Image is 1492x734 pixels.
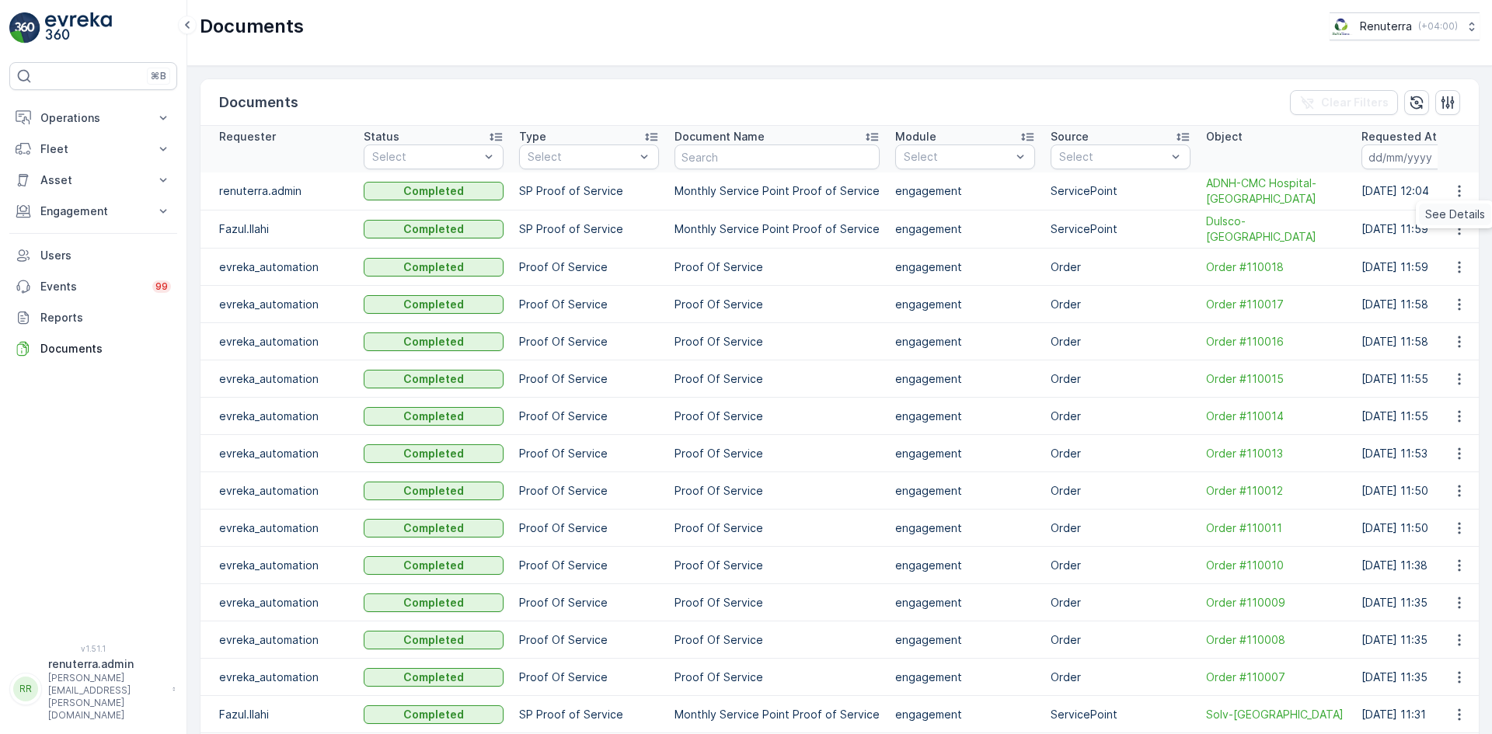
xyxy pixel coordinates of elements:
span: Dulsco-[GEOGRAPHIC_DATA] [1206,214,1346,245]
p: evreka_automation [219,446,348,461]
span: Order #110012 [1206,483,1346,499]
p: Module [895,129,936,144]
a: Order #110009 [1206,595,1346,611]
p: Reports [40,310,171,325]
p: Proof Of Service [519,334,659,350]
p: Select [1059,149,1166,165]
p: SP Proof of Service [519,183,659,199]
p: SP Proof of Service [519,221,659,237]
p: engagement [895,334,1035,350]
p: Clear Filters [1321,95,1389,110]
span: Order #110016 [1206,334,1346,350]
p: Completed [403,520,464,536]
p: Order [1051,670,1190,685]
p: evreka_automation [219,670,348,685]
p: Proof Of Service [519,371,659,387]
p: Completed [403,409,464,424]
p: Select [904,149,1011,165]
p: evreka_automation [219,483,348,499]
span: Order #110017 [1206,297,1346,312]
button: Clear Filters [1290,90,1398,115]
p: engagement [895,297,1035,312]
p: Order [1051,297,1190,312]
p: engagement [895,595,1035,611]
p: engagement [895,520,1035,536]
button: Operations [9,103,177,134]
p: Monthly Service Point Proof of Service [675,221,880,237]
span: See Details [1425,207,1485,222]
a: Reports [9,302,177,333]
p: Document Name [675,129,765,144]
p: evreka_automation [219,334,348,350]
p: Proof Of Service [519,446,659,461]
p: Completed [403,707,464,722]
p: evreka_automation [219,520,348,536]
p: Proof Of Service [675,409,880,424]
p: Proof Of Service [675,334,880,350]
input: Search [675,144,880,169]
p: ⌘B [151,70,166,82]
p: Renuterra [1360,19,1412,34]
p: Proof Of Service [675,483,880,499]
p: Completed [403,558,464,573]
p: Fazul.Ilahi [219,221,348,237]
p: Completed [403,595,464,611]
p: evreka_automation [219,595,348,611]
p: evreka_automation [219,297,348,312]
p: Completed [403,183,464,199]
p: Users [40,248,171,263]
p: Order [1051,483,1190,499]
a: See Details [1419,204,1491,225]
p: Object [1206,129,1243,144]
p: Proof Of Service [675,632,880,648]
p: Select [372,149,479,165]
button: Renuterra(+04:00) [1330,12,1480,40]
a: Users [9,240,177,271]
p: renuterra.admin [219,183,348,199]
p: Order [1051,409,1190,424]
p: Proof Of Service [675,670,880,685]
p: engagement [895,670,1035,685]
p: Completed [403,259,464,275]
p: Proof Of Service [675,520,880,536]
p: engagement [895,409,1035,424]
span: Order #110013 [1206,446,1346,461]
img: Screenshot_2024-07-26_at_13.33.01.png [1330,18,1354,35]
p: 99 [155,280,168,293]
p: Order [1051,371,1190,387]
p: Proof Of Service [675,595,880,611]
p: Events [40,279,143,294]
p: Source [1051,129,1089,144]
p: renuterra.admin [48,656,165,672]
button: Engagement [9,196,177,227]
p: SP Proof of Service [519,707,659,722]
p: ServicePoint [1051,707,1190,722]
button: Completed [364,332,504,351]
button: Completed [364,482,504,500]
p: Operations [40,110,146,126]
p: Proof Of Service [519,259,659,275]
p: Documents [219,92,298,113]
span: Order #110008 [1206,632,1346,648]
p: [PERSON_NAME][EMAIL_ADDRESS][PERSON_NAME][DOMAIN_NAME] [48,672,165,722]
p: engagement [895,221,1035,237]
div: RR [13,677,38,701]
button: Completed [364,220,504,238]
p: Proof Of Service [675,259,880,275]
span: Order #110014 [1206,409,1346,424]
a: Solv-Zabeel Park [1206,707,1346,722]
p: Completed [403,334,464,350]
img: logo_light-DOdMpM7g.png [45,12,112,43]
p: Fazul.Ilahi [219,707,348,722]
p: Proof Of Service [519,558,659,573]
p: Proof Of Service [519,595,659,611]
span: Order #110015 [1206,371,1346,387]
p: Proof Of Service [675,297,880,312]
p: ( +04:00 ) [1418,20,1458,33]
button: Asset [9,165,177,196]
p: Proof Of Service [519,520,659,536]
p: engagement [895,371,1035,387]
p: Proof Of Service [519,297,659,312]
p: engagement [895,446,1035,461]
